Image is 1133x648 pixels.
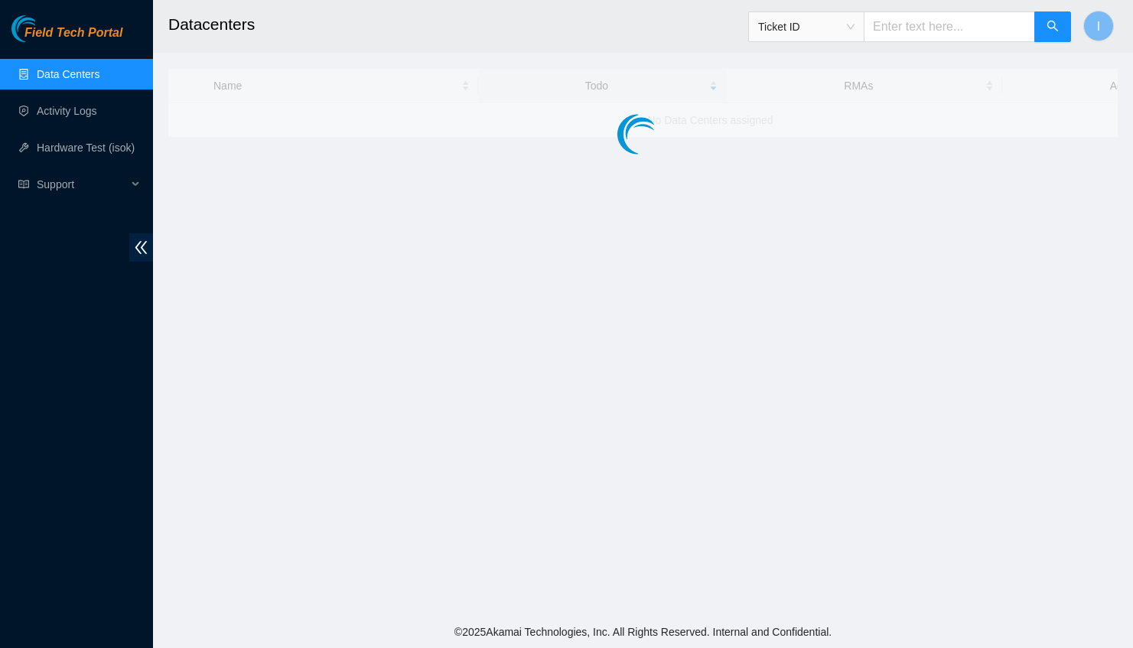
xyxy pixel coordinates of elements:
span: Ticket ID [758,15,855,38]
span: double-left [129,233,153,262]
a: Akamai TechnologiesField Tech Portal [11,28,122,47]
a: Activity Logs [37,105,97,117]
span: I [1097,17,1100,36]
button: search [1034,11,1071,42]
a: Hardware Test (isok) [37,142,135,154]
button: I [1083,11,1114,41]
span: Field Tech Portal [24,26,122,41]
span: search [1047,20,1059,34]
a: Data Centers [37,68,99,80]
span: Support [37,169,127,200]
footer: © 2025 Akamai Technologies, Inc. All Rights Reserved. Internal and Confidential. [153,616,1133,648]
input: Enter text here... [864,11,1035,42]
span: read [18,179,29,190]
img: Akamai Technologies [11,15,77,42]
